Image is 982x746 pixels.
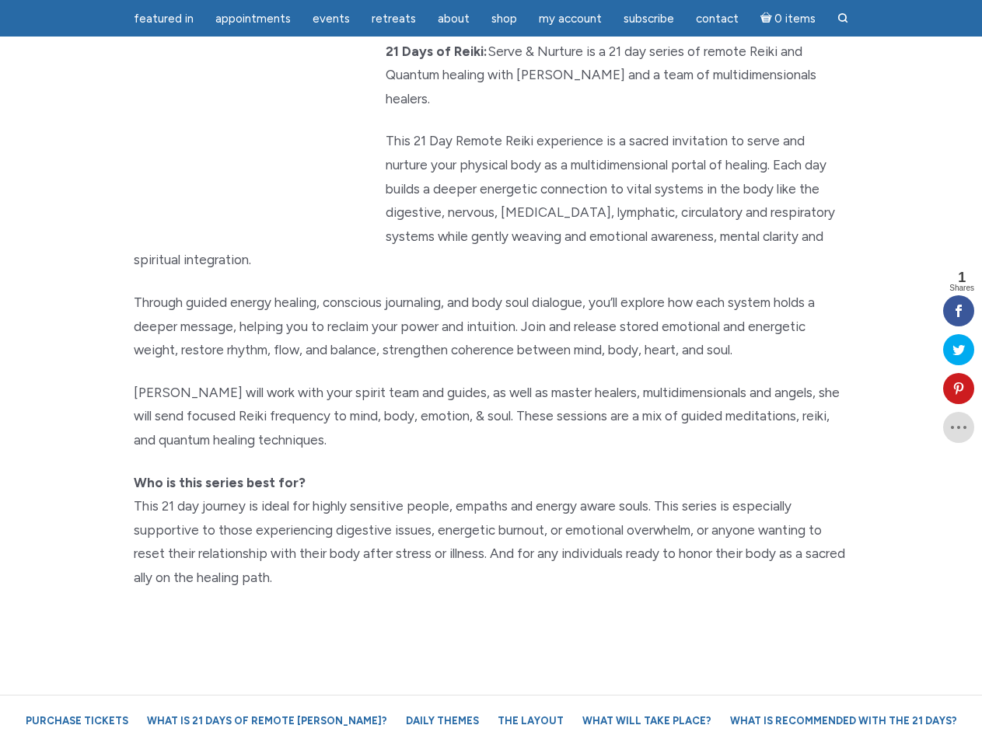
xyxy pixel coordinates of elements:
[482,4,526,34] a: Shop
[760,12,775,26] i: Cart
[490,707,571,734] a: The Layout
[398,707,487,734] a: Daily Themes
[386,44,488,59] strong: 21 Days of Reiki:
[428,4,479,34] a: About
[949,284,974,292] span: Shares
[372,12,416,26] span: Retreats
[139,707,395,734] a: What is 21 Days of Remote [PERSON_NAME]?
[134,40,849,111] p: Serve & Nurture is a 21 day series of remote Reiki and Quantum healing with [PERSON_NAME] and a t...
[491,12,517,26] span: Shop
[614,4,683,34] a: Subscribe
[134,471,849,590] p: This 21 day journey is ideal for highly sensitive people, empaths and energy aware souls. This se...
[18,707,136,734] a: Purchase Tickets
[134,291,849,362] p: Through guided energy healing, conscious journaling, and body soul dialogue, you’ll explore how e...
[722,707,965,734] a: What is recommended with the 21 Days?
[134,12,194,26] span: featured in
[751,2,826,34] a: Cart0 items
[687,4,748,34] a: Contact
[303,4,359,34] a: Events
[696,12,739,26] span: Contact
[124,4,203,34] a: featured in
[362,4,425,34] a: Retreats
[774,13,816,25] span: 0 items
[438,12,470,26] span: About
[215,12,291,26] span: Appointments
[539,12,602,26] span: My Account
[134,475,306,490] strong: Who is this series best for?
[134,381,849,452] p: [PERSON_NAME] will work with your spirit team and guides, as well as master healers, multidimensi...
[206,4,300,34] a: Appointments
[313,12,350,26] span: Events
[949,270,974,284] span: 1
[134,129,849,272] p: This 21 Day Remote Reiki experience is a sacred invitation to serve and nurture your physical bod...
[529,4,611,34] a: My Account
[624,12,674,26] span: Subscribe
[575,707,719,734] a: What will take place?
